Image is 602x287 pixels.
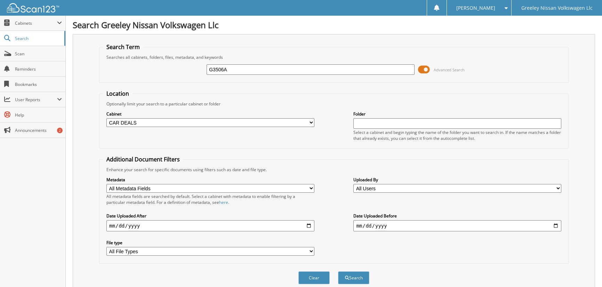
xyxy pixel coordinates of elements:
[353,111,561,117] label: Folder
[15,81,62,87] span: Bookmarks
[434,67,465,72] span: Advanced Search
[103,156,183,163] legend: Additional Document Filters
[353,213,561,219] label: Date Uploaded Before
[106,220,314,231] input: start
[103,167,565,173] div: Enhance your search for specific documents using filters such as date and file type.
[106,240,314,246] label: File type
[106,177,314,183] label: Metadata
[353,129,561,141] div: Select a cabinet and begin typing the name of the folder you want to search in. If the name match...
[456,6,495,10] span: [PERSON_NAME]
[103,43,143,51] legend: Search Term
[103,90,133,97] legend: Location
[338,271,369,284] button: Search
[7,3,59,13] img: scan123-logo-white.svg
[73,19,595,31] h1: Search Greeley Nissan Volkswagen Llc
[15,51,62,57] span: Scan
[521,6,593,10] span: Greeley Nissan Volkswagen Llc
[15,112,62,118] span: Help
[353,220,561,231] input: end
[106,193,314,205] div: All metadata fields are searched by default. Select a cabinet with metadata to enable filtering b...
[15,35,61,41] span: Search
[15,97,57,103] span: User Reports
[103,54,565,60] div: Searches all cabinets, folders, files, metadata, and keywords
[15,127,62,133] span: Announcements
[106,213,314,219] label: Date Uploaded After
[57,128,63,133] div: 2
[106,111,314,117] label: Cabinet
[15,20,57,26] span: Cabinets
[103,101,565,107] div: Optionally limit your search to a particular cabinet or folder
[353,177,561,183] label: Uploaded By
[219,199,228,205] a: here
[15,66,62,72] span: Reminders
[298,271,330,284] button: Clear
